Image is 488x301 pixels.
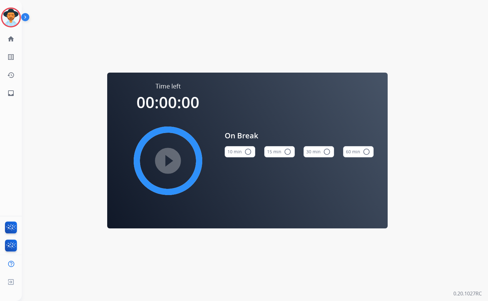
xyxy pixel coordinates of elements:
[363,148,370,155] mat-icon: radio_button_unchecked
[155,82,181,91] span: Time left
[264,146,295,157] button: 15 min
[284,148,291,155] mat-icon: radio_button_unchecked
[7,71,15,79] mat-icon: history
[7,35,15,43] mat-icon: home
[225,130,374,141] span: On Break
[136,92,199,113] span: 00:00:00
[343,146,374,157] button: 60 min
[2,9,20,26] img: avatar
[7,53,15,61] mat-icon: list_alt
[304,146,334,157] button: 30 min
[323,148,331,155] mat-icon: radio_button_unchecked
[244,148,252,155] mat-icon: radio_button_unchecked
[453,290,482,297] p: 0.20.1027RC
[225,146,255,157] button: 10 min
[7,89,15,97] mat-icon: inbox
